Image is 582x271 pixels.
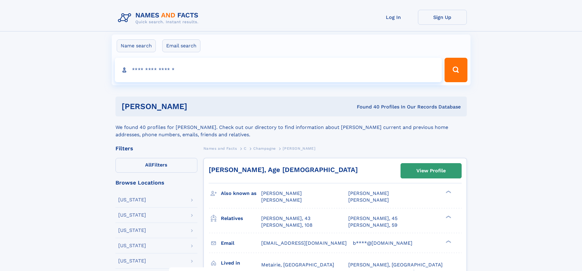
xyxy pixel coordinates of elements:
span: All [145,162,152,168]
div: ❯ [444,240,452,244]
div: [US_STATE] [118,197,146,202]
div: [US_STATE] [118,258,146,263]
span: Metairie, [GEOGRAPHIC_DATA] [261,262,334,268]
a: Champagne [253,145,276,152]
a: [PERSON_NAME], 45 [348,215,397,222]
div: [US_STATE] [118,243,146,248]
span: [PERSON_NAME] [348,190,389,196]
span: [EMAIL_ADDRESS][DOMAIN_NAME] [261,240,347,246]
span: [PERSON_NAME] [283,146,315,151]
a: Log In [369,10,418,25]
a: [PERSON_NAME], 59 [348,222,397,229]
span: [PERSON_NAME], [GEOGRAPHIC_DATA] [348,262,443,268]
h3: Lived in [221,258,261,268]
a: Sign Up [418,10,467,25]
div: [US_STATE] [118,213,146,218]
div: Found 40 Profiles In Our Records Database [272,104,461,110]
img: Logo Names and Facts [115,10,203,26]
span: Champagne [253,146,276,151]
h3: Relatives [221,213,261,224]
label: Filters [115,158,197,173]
div: ❯ [444,215,452,219]
a: [PERSON_NAME], 108 [261,222,313,229]
label: Email search [162,39,200,52]
h1: [PERSON_NAME] [122,103,272,110]
span: [PERSON_NAME] [261,197,302,203]
div: View Profile [416,164,446,178]
span: [PERSON_NAME] [348,197,389,203]
button: Search Button [445,58,467,82]
h3: Email [221,238,261,248]
div: We found 40 profiles for [PERSON_NAME]. Check out our directory to find information about [PERSON... [115,116,467,138]
div: Filters [115,146,197,151]
a: View Profile [401,163,461,178]
input: search input [115,58,442,82]
div: ❯ [444,190,452,194]
label: Name search [117,39,156,52]
a: [PERSON_NAME], Age [DEMOGRAPHIC_DATA] [209,166,358,174]
a: Names and Facts [203,145,237,152]
a: [PERSON_NAME], 43 [261,215,310,222]
h3: Also known as [221,188,261,199]
span: [PERSON_NAME] [261,190,302,196]
div: [US_STATE] [118,228,146,233]
a: C [244,145,247,152]
span: C [244,146,247,151]
div: Browse Locations [115,180,197,185]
